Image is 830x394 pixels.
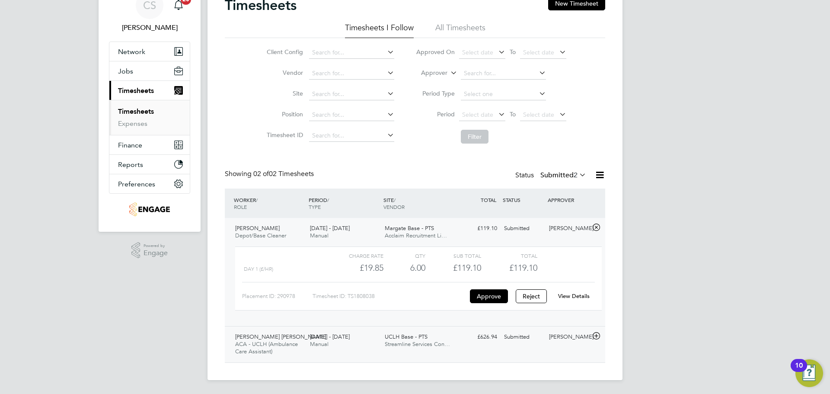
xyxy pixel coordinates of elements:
span: VENDOR [383,203,405,210]
div: £626.94 [456,330,501,344]
input: Select one [461,88,546,100]
div: 6.00 [383,261,425,275]
label: Approver [409,69,447,77]
span: Powered by [144,242,168,250]
span: 02 Timesheets [253,170,314,178]
input: Search for... [461,67,546,80]
div: Submitted [501,330,546,344]
div: QTY [383,250,425,261]
label: Site [264,90,303,97]
span: 02 of [253,170,269,178]
span: Select date [462,111,493,119]
span: Preferences [118,180,155,188]
span: Select date [523,48,554,56]
span: Acclaim Recruitment Li… [385,232,447,239]
span: Finance [118,141,142,149]
label: Position [264,110,303,118]
span: Manual [310,232,329,239]
a: Powered byEngage [131,242,168,259]
span: [PERSON_NAME] [235,224,280,232]
a: Go to home page [109,202,190,216]
span: Streamline Services Con… [385,340,450,348]
input: Search for... [309,109,394,121]
span: [PERSON_NAME] [PERSON_NAME] [235,333,326,340]
span: To [507,46,518,58]
input: Search for... [309,130,394,142]
span: Network [118,48,145,56]
label: Submitted [540,171,586,179]
input: Search for... [309,88,394,100]
span: UCLH Base - PTS [385,333,428,340]
span: TOTAL [481,196,496,203]
div: Status [515,170,588,182]
div: Charge rate [328,250,383,261]
label: Period [416,110,455,118]
button: Timesheets [109,81,190,100]
button: Jobs [109,61,190,80]
button: Network [109,42,190,61]
div: Placement ID: 290978 [242,289,313,303]
div: Timesheet ID: TS1808038 [313,289,468,303]
button: Reports [109,155,190,174]
a: Timesheets [118,107,154,115]
div: SITE [381,192,456,215]
button: Finance [109,135,190,154]
span: TYPE [309,203,321,210]
label: Client Config [264,48,303,56]
div: STATUS [501,192,546,208]
span: Margate Base - PTS [385,224,434,232]
span: Day 1 (£/HR) [244,266,273,272]
label: Vendor [264,69,303,77]
span: Select date [523,111,554,119]
span: Ciaron Sherry [109,22,190,33]
span: / [394,196,396,203]
button: Open Resource Center, 10 new notifications [795,359,823,387]
li: All Timesheets [435,22,485,38]
button: Approve [470,289,508,303]
span: ACA - UCLH (Ambulance Care Assistant) [235,340,298,355]
label: Period Type [416,90,455,97]
span: 2 [574,171,578,179]
div: WORKER [232,192,306,215]
div: Total [481,250,537,261]
div: PERIOD [306,192,381,215]
div: Showing [225,170,316,179]
img: g4s7-logo-retina.png [129,202,169,216]
div: 10 [795,365,803,377]
span: ROLE [234,203,247,210]
div: £119.10 [425,261,481,275]
div: £119.10 [456,221,501,236]
label: Approved On [416,48,455,56]
span: Jobs [118,67,133,75]
div: Sub Total [425,250,481,261]
button: Reject [516,289,547,303]
li: Timesheets I Follow [345,22,414,38]
a: Expenses [118,119,147,128]
span: Depot/Base Cleaner [235,232,286,239]
div: [PERSON_NAME] [546,330,591,344]
input: Search for... [309,47,394,59]
button: Filter [461,130,488,144]
span: / [327,196,329,203]
span: Reports [118,160,143,169]
div: £19.85 [328,261,383,275]
div: APPROVER [546,192,591,208]
span: To [507,109,518,120]
div: [PERSON_NAME] [546,221,591,236]
span: [DATE] - [DATE] [310,224,350,232]
span: / [256,196,258,203]
span: Engage [144,250,168,257]
span: Select date [462,48,493,56]
span: Manual [310,340,329,348]
input: Search for... [309,67,394,80]
button: Preferences [109,174,190,193]
span: [DATE] - [DATE] [310,333,350,340]
div: Submitted [501,221,546,236]
span: £119.10 [509,263,537,273]
a: View Details [558,292,590,300]
div: Timesheets [109,100,190,135]
label: Timesheet ID [264,131,303,139]
span: Timesheets [118,86,154,95]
